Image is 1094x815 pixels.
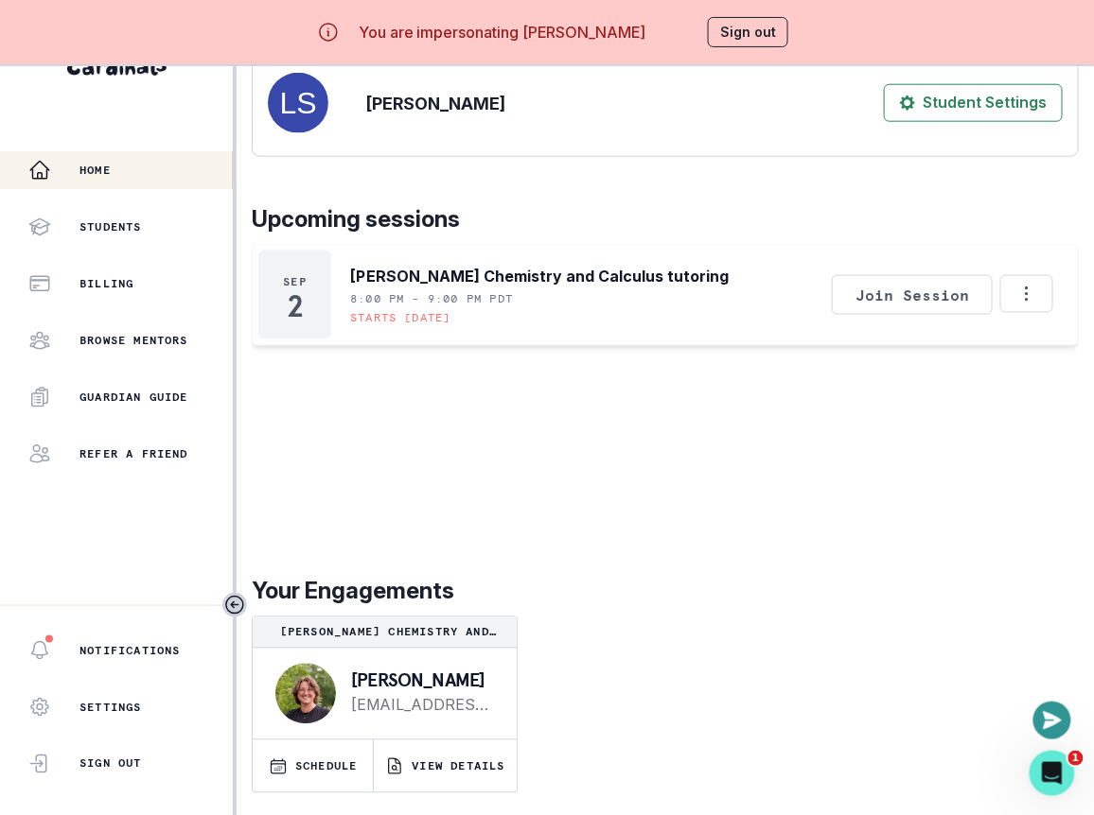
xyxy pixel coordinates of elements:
[359,21,646,43] p: You are impersonating [PERSON_NAME]
[79,333,188,348] p: Browse Mentors
[351,694,491,717] a: [EMAIL_ADDRESS][DOMAIN_NAME]
[708,17,788,47] button: Sign out
[79,276,133,291] p: Billing
[350,291,513,306] p: 8:00 PM - 9:00 PM PDT
[832,275,993,315] button: Join Session
[252,575,1079,609] p: Your Engagements
[1000,275,1053,313] button: Options
[79,756,142,772] p: Sign Out
[1033,702,1071,739] button: Open or close messaging widget
[412,759,504,774] p: VIEW DETAILS
[350,265,729,287] p: [PERSON_NAME] Chemistry and Calculus tutoring
[295,759,358,774] p: SCHEDULE
[1068,751,1084,766] span: 1
[350,310,451,325] p: Starts [DATE]
[283,274,307,289] p: Sep
[222,593,247,617] button: Toggle sidebar
[253,740,373,792] button: SCHEDULE
[79,643,181,658] p: Notifications
[79,219,142,234] p: Students
[351,671,491,690] p: [PERSON_NAME]
[268,73,328,133] img: svg
[374,740,516,792] button: VIEW DETAILS
[884,84,1063,122] button: Student Settings
[79,163,111,178] p: Home
[1030,751,1075,796] iframe: Intercom live chat
[260,625,509,640] p: [PERSON_NAME] Chemistry and Calculus tutoring
[79,390,188,405] p: Guardian Guide
[366,91,505,116] p: [PERSON_NAME]
[79,700,142,715] p: Settings
[252,202,1079,236] p: Upcoming sessions
[288,297,302,316] p: 2
[79,446,188,461] p: Refer a friend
